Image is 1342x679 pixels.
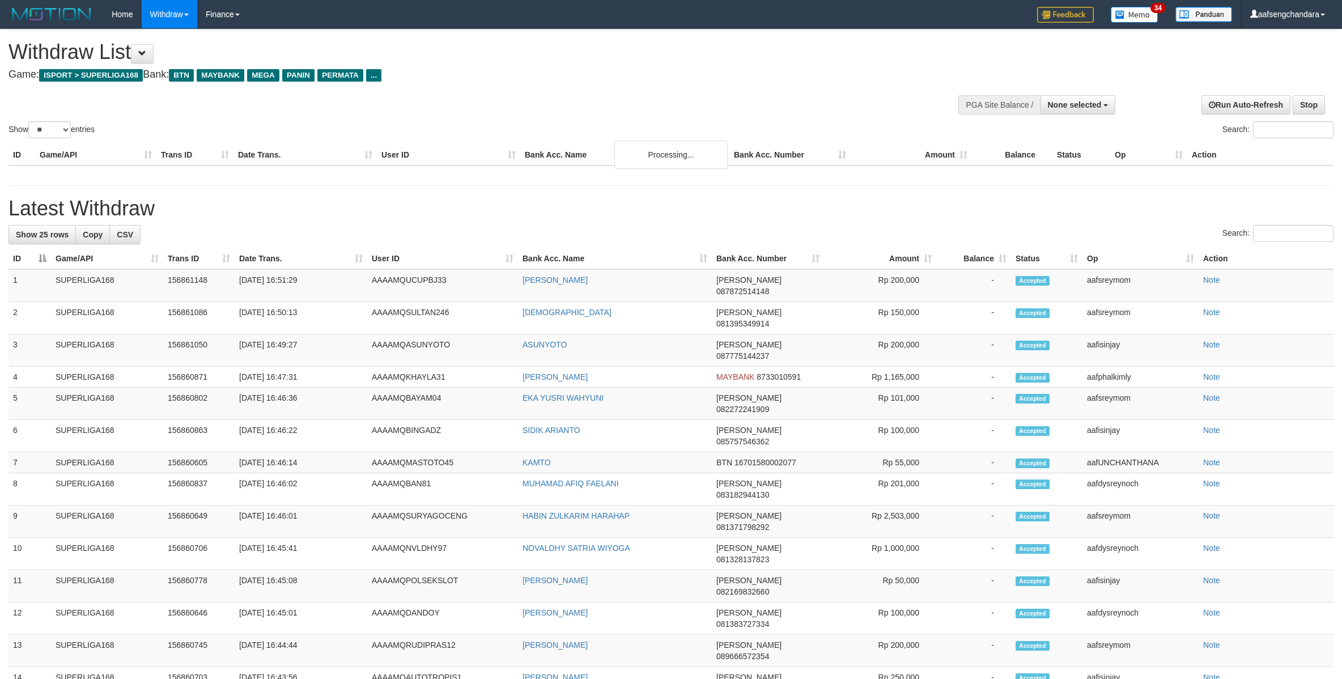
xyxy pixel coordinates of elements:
td: aafsreymom [1082,635,1199,667]
span: [PERSON_NAME] [716,340,782,349]
span: None selected [1048,100,1102,109]
a: Note [1203,372,1220,381]
span: [PERSON_NAME] [716,479,782,488]
td: SUPERLIGA168 [51,388,163,420]
th: Balance [972,145,1052,165]
label: Show entries [9,121,95,138]
td: Rp 150,000 [824,302,936,334]
span: Accepted [1016,609,1050,618]
span: Accepted [1016,276,1050,286]
td: SUPERLIGA168 [51,269,163,302]
a: Note [1203,393,1220,402]
span: [PERSON_NAME] [716,511,782,520]
th: Amount [851,145,972,165]
span: Copy 8733010591 to clipboard [757,372,801,381]
td: [DATE] 16:46:22 [235,420,367,452]
th: Bank Acc. Number: activate to sort column ascending [712,248,824,269]
span: ISPORT > SUPERLIGA168 [39,69,143,82]
span: Accepted [1016,394,1050,404]
a: Note [1203,426,1220,435]
a: [PERSON_NAME] [523,576,588,585]
span: Copy 082169832660 to clipboard [716,587,769,596]
a: Note [1203,511,1220,520]
td: SUPERLIGA168 [51,602,163,635]
td: - [936,452,1011,473]
a: Note [1203,458,1220,467]
a: Note [1203,544,1220,553]
div: Processing... [614,141,728,169]
td: 7 [9,452,51,473]
td: AAAAMQMASTOTO45 [367,452,518,473]
a: Note [1203,576,1220,585]
td: - [936,269,1011,302]
td: AAAAMQASUNYOTO [367,334,518,367]
span: Accepted [1016,373,1050,383]
td: - [936,635,1011,667]
span: Accepted [1016,544,1050,554]
td: SUPERLIGA168 [51,473,163,506]
td: Rp 2,503,000 [824,506,936,538]
span: [PERSON_NAME] [716,576,782,585]
td: AAAAMQDANDOY [367,602,518,635]
td: - [936,420,1011,452]
td: AAAAMQRUDIPRAS12 [367,635,518,667]
td: 156860646 [163,602,235,635]
span: Copy 16701580002077 to clipboard [734,458,796,467]
span: Copy 081371798292 to clipboard [716,523,769,532]
td: [DATE] 16:47:31 [235,367,367,388]
td: SUPERLIGA168 [51,635,163,667]
a: [PERSON_NAME] [523,640,588,650]
span: Copy 087775144237 to clipboard [716,351,769,360]
span: BTN [169,69,194,82]
a: CSV [109,225,141,244]
td: 156861050 [163,334,235,367]
td: 5 [9,388,51,420]
th: ID: activate to sort column descending [9,248,51,269]
a: ASUNYOTO [523,340,567,349]
span: Show 25 rows [16,230,69,239]
th: Op [1110,145,1187,165]
td: SUPERLIGA168 [51,506,163,538]
td: Rp 1,000,000 [824,538,936,570]
span: Copy 081383727334 to clipboard [716,619,769,629]
div: PGA Site Balance / [958,95,1040,114]
td: AAAAMQBINGADZ [367,420,518,452]
span: [PERSON_NAME] [716,426,782,435]
h1: Withdraw List [9,41,884,63]
span: Accepted [1016,341,1050,350]
a: Note [1203,479,1220,488]
a: Note [1203,275,1220,285]
span: ... [366,69,381,82]
td: 156860706 [163,538,235,570]
td: aafdysreynoch [1082,473,1199,506]
img: Feedback.jpg [1037,7,1094,23]
td: 4 [9,367,51,388]
a: Note [1203,340,1220,349]
td: 156861148 [163,269,235,302]
a: [DEMOGRAPHIC_DATA] [523,308,611,317]
td: [DATE] 16:45:08 [235,570,367,602]
th: ID [9,145,35,165]
td: aafisinjay [1082,570,1199,602]
span: Copy 087872514148 to clipboard [716,287,769,296]
span: Accepted [1016,308,1050,318]
th: Game/API [35,145,156,165]
th: Trans ID [156,145,233,165]
td: [DATE] 16:44:44 [235,635,367,667]
td: 156860745 [163,635,235,667]
select: Showentries [28,121,71,138]
button: None selected [1041,95,1116,114]
a: [PERSON_NAME] [523,372,588,381]
td: Rp 200,000 [824,269,936,302]
span: Copy 081328137823 to clipboard [716,555,769,564]
span: MAYBANK [716,372,754,381]
span: MEGA [247,69,279,82]
td: 156860802 [163,388,235,420]
span: [PERSON_NAME] [716,275,782,285]
td: - [936,302,1011,334]
td: [DATE] 16:49:27 [235,334,367,367]
span: Accepted [1016,459,1050,468]
a: Note [1203,308,1220,317]
td: - [936,367,1011,388]
td: 156861086 [163,302,235,334]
